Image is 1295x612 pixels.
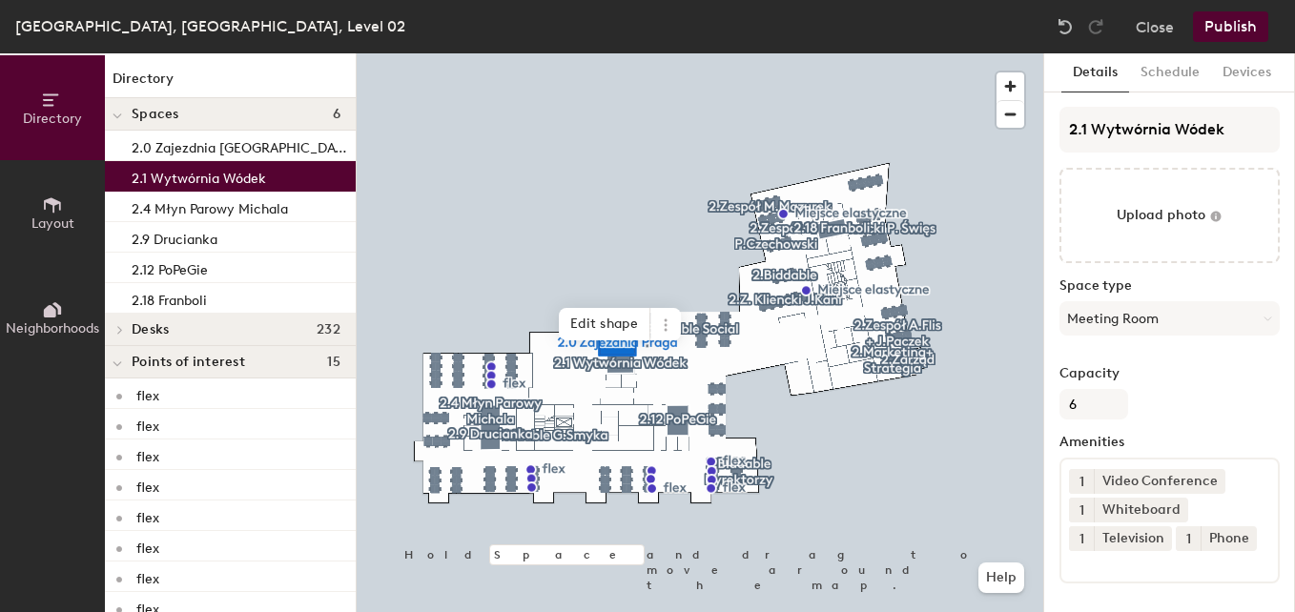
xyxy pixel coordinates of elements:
[1059,168,1280,263] button: Upload photo
[1176,526,1201,551] button: 1
[1059,435,1280,450] label: Amenities
[132,256,208,278] p: 2.12 PoPeGie
[136,382,159,404] p: flex
[1193,11,1268,42] button: Publish
[1136,11,1174,42] button: Close
[1056,17,1075,36] img: Undo
[1059,278,1280,294] label: Space type
[1079,529,1084,549] span: 1
[317,322,340,337] span: 232
[6,320,99,337] span: Neighborhoods
[132,107,179,122] span: Spaces
[1069,469,1094,494] button: 1
[132,322,169,337] span: Desks
[136,443,159,465] p: flex
[132,226,217,248] p: 2.9 Drucianka
[132,355,245,370] span: Points of interest
[15,14,405,38] div: [GEOGRAPHIC_DATA], [GEOGRAPHIC_DATA], Level 02
[132,195,288,217] p: 2.4 Młyn Parowy Michala
[1069,498,1094,522] button: 1
[1059,366,1280,381] label: Capacity
[1079,500,1084,520] span: 1
[1201,526,1257,551] div: Phone
[132,134,352,156] p: 2.0 Zajezdnia [GEOGRAPHIC_DATA]
[1186,529,1191,549] span: 1
[136,413,159,435] p: flex
[1059,301,1280,336] button: Meeting Room
[559,308,650,340] span: Edit shape
[1086,17,1105,36] img: Redo
[327,355,340,370] span: 15
[1129,53,1211,92] button: Schedule
[1094,469,1225,494] div: Video Conference
[136,474,159,496] p: flex
[136,565,159,587] p: flex
[132,165,266,187] p: 2.1 Wytwórnia Wódek
[132,287,207,309] p: 2.18 Franboli
[23,111,82,127] span: Directory
[1094,526,1172,551] div: Television
[1211,53,1283,92] button: Devices
[333,107,340,122] span: 6
[136,535,159,557] p: flex
[136,504,159,526] p: flex
[105,69,356,98] h1: Directory
[31,215,74,232] span: Layout
[1094,498,1188,522] div: Whiteboard
[1079,472,1084,492] span: 1
[1061,53,1129,92] button: Details
[978,562,1024,593] button: Help
[1069,526,1094,551] button: 1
